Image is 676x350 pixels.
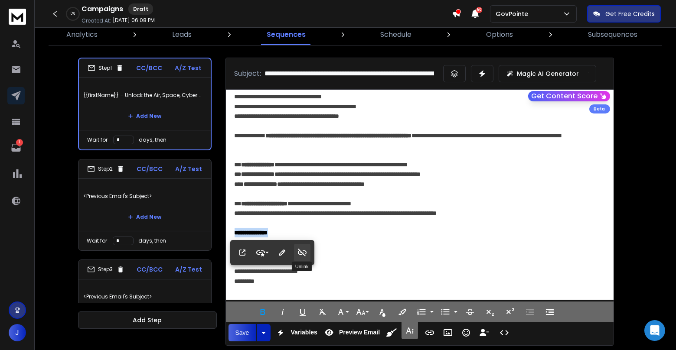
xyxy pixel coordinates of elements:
[9,324,26,341] button: J
[383,324,400,341] button: Clean HTML
[9,9,26,25] img: logo
[476,7,482,13] span: 50
[78,58,212,150] li: Step1CC/BCCA/Z Test{{firstName}} – Unlock the Air, Space, Cyber Conference 2025: Your Access to F...
[587,5,661,23] button: Get Free Credits
[337,329,382,336] span: Preview Email
[229,324,256,341] button: Save
[234,244,251,261] button: Open Link
[82,17,111,24] p: Created At:
[176,265,202,274] p: A/Z Test
[583,24,643,45] a: Subsequences
[380,29,411,40] p: Schedule
[528,91,610,101] button: Get Content Score
[139,136,167,143] p: days, then
[78,159,212,251] li: Step2CC/BCCA/Z Test<Previous Email's Subject>Add NewWait fordays, then
[84,285,206,309] p: <Previous Email's Subject>
[486,29,513,40] p: Options
[139,237,167,244] p: days, then
[175,64,202,72] p: A/Z Test
[496,10,532,18] p: GovPointe
[137,165,163,173] p: CC/BCC
[87,266,124,273] div: Step 3
[128,3,153,15] div: Draft
[589,104,610,113] div: Beta
[113,17,155,24] p: [DATE] 06:08 PM
[167,24,197,45] a: Leads
[172,29,192,40] p: Leads
[354,303,371,321] button: Font Size
[542,303,558,321] button: Increase Indent (⌘])
[481,24,518,45] a: Options
[176,165,202,173] p: A/Z Test
[292,262,312,271] div: Unlink
[121,107,169,125] button: Add New
[261,24,311,45] a: Sequences
[66,29,98,40] p: Analytics
[82,4,123,14] h1: Campaigns
[289,329,319,336] span: Variables
[267,29,306,40] p: Sequences
[7,139,25,156] a: 1
[588,29,637,40] p: Subsequences
[375,24,417,45] a: Schedule
[482,303,498,321] button: Subscript
[522,303,538,321] button: Decrease Indent (⌘[)
[121,208,169,226] button: Add New
[517,69,579,78] p: Magic AI Generator
[462,303,478,321] button: Strikethrough (⌘S)
[78,259,212,332] li: Step3CC/BCCA/Z Test<Previous Email's Subject>Add New
[272,324,319,341] button: Variables
[71,11,75,16] p: 0 %
[605,10,655,18] p: Get Free Credits
[88,64,124,72] div: Step 1
[502,303,518,321] button: Superscript
[452,303,459,321] button: Unordered List
[274,303,291,321] button: Italic (⌘I)
[137,265,163,274] p: CC/BCC
[87,237,108,244] p: Wait for
[644,320,665,341] div: Open Intercom Messenger
[87,165,124,173] div: Step 2
[235,68,261,79] p: Subject:
[496,324,513,341] button: Code View
[136,64,162,72] p: CC/BCC
[84,184,206,208] p: <Previous Email's Subject>
[321,324,382,341] button: Preview Email
[84,83,206,107] p: {{firstName}} – Unlock the Air, Space, Cyber Conference 2025: Your Access to Federal Contracting ...
[61,24,103,45] a: Analytics
[499,65,596,82] button: Magic AI Generator
[16,139,23,146] p: 1
[78,311,217,329] button: Add Step
[334,303,351,321] button: Font Family
[88,136,108,143] p: Wait for
[476,324,493,341] button: Insert Unsubscribe Link
[314,303,331,321] button: Clear Formatting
